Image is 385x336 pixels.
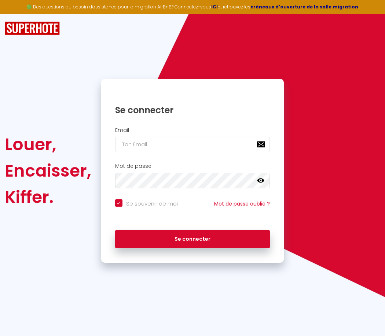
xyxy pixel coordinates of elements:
div: Encaisser, [5,158,91,184]
img: SuperHote logo [5,22,60,35]
a: créneaux d'ouverture de la salle migration [250,4,358,10]
h1: Se connecter [115,104,270,116]
button: Se connecter [115,230,270,248]
div: Louer, [5,131,91,158]
input: Ton Email [115,137,270,152]
h2: Email [115,127,270,133]
a: Mot de passe oublié ? [214,200,270,207]
h2: Mot de passe [115,163,270,169]
a: ICI [211,4,218,10]
div: Kiffer. [5,184,91,210]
